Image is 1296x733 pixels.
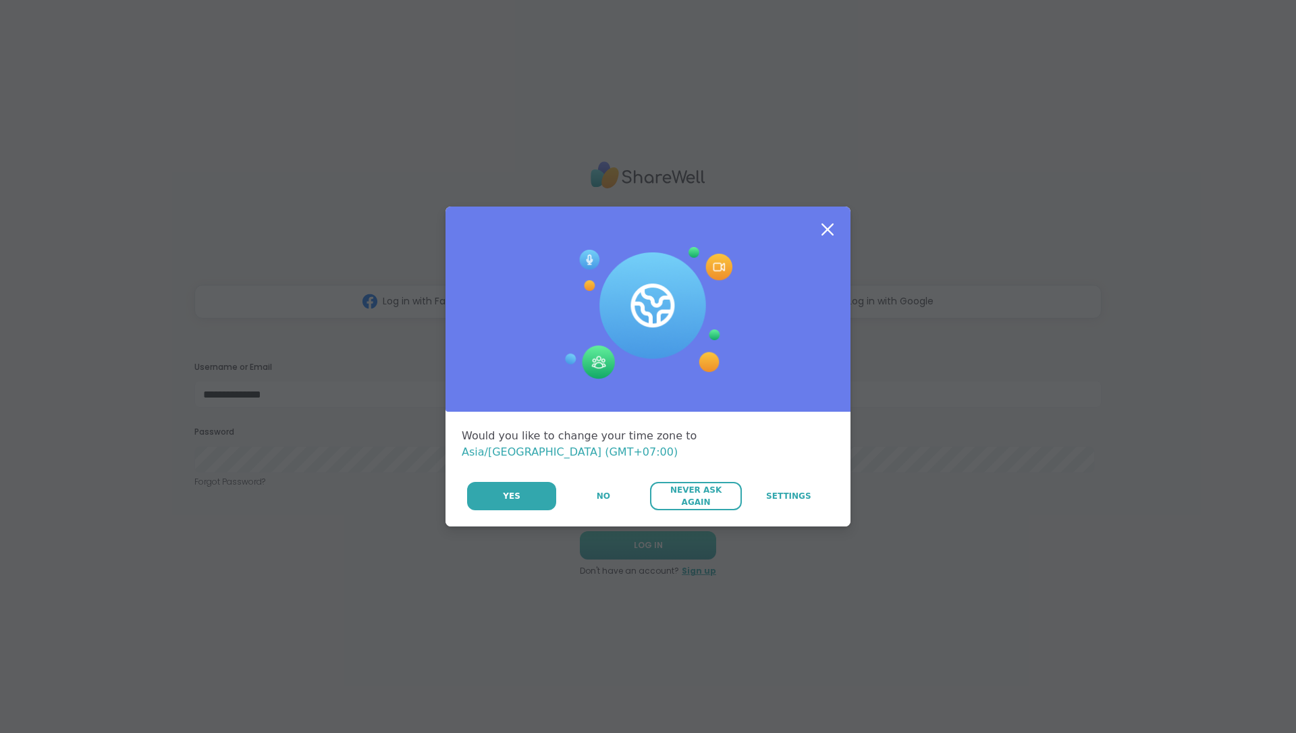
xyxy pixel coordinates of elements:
[564,247,732,379] img: Session Experience
[462,428,834,460] div: Would you like to change your time zone to
[743,482,834,510] a: Settings
[558,482,649,510] button: No
[766,490,811,502] span: Settings
[467,482,556,510] button: Yes
[503,490,520,502] span: Yes
[650,482,741,510] button: Never Ask Again
[462,445,678,458] span: Asia/[GEOGRAPHIC_DATA] (GMT+07:00)
[657,484,734,508] span: Never Ask Again
[597,490,610,502] span: No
